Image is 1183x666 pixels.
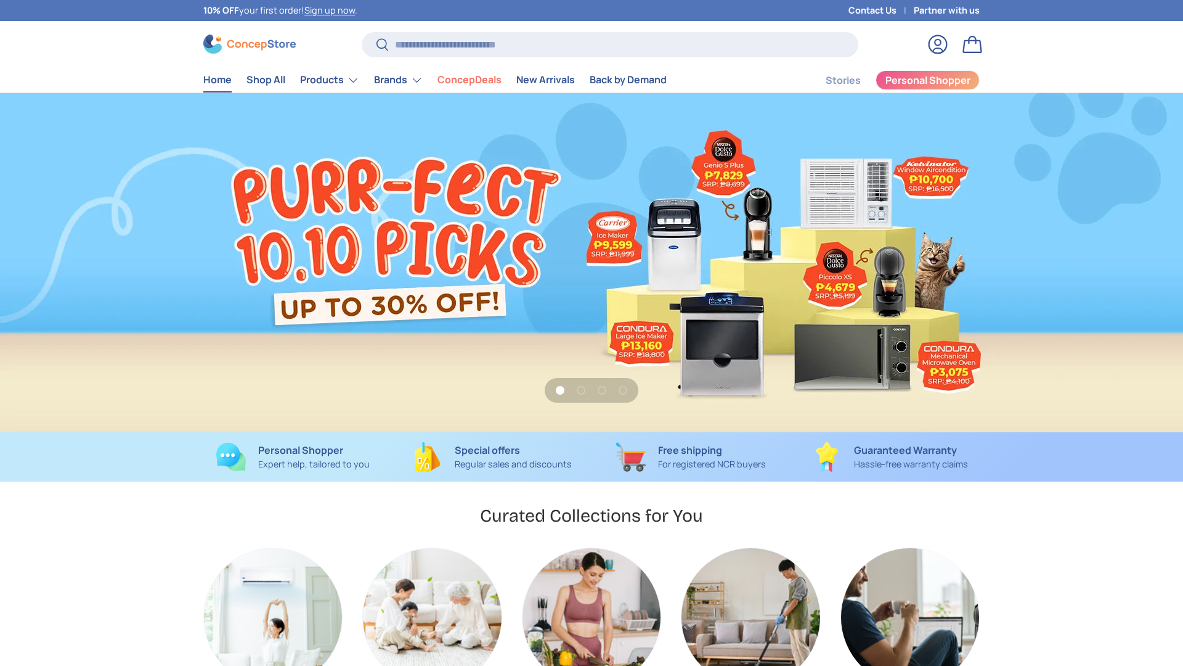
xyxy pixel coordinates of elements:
[304,4,355,16] a: Sign up now
[300,68,359,92] a: Products
[293,68,367,92] summary: Products
[601,442,781,472] a: Free shipping For registered NCR buyers
[480,504,703,527] h2: Curated Collections for You
[203,4,239,16] strong: 10% OFF
[796,68,980,92] nav: Secondary
[203,4,357,17] p: your first order! .
[203,68,667,92] nav: Primary
[437,68,502,92] a: ConcepDeals
[203,442,383,472] a: Personal Shopper Expert help, tailored to you
[800,442,980,472] a: Guaranteed Warranty Hassle-free warranty claims
[826,68,861,92] a: Stories
[885,75,970,85] span: Personal Shopper
[854,443,957,457] strong: Guaranteed Warranty
[258,458,370,471] p: Expert help, tailored to you
[658,443,722,457] strong: Free shipping
[914,4,980,17] a: Partner with us
[516,68,575,92] a: New Arrivals
[203,35,296,54] img: ConcepStore
[658,458,766,471] p: For registered NCR buyers
[455,458,572,471] p: Regular sales and discounts
[258,443,343,457] strong: Personal Shopper
[590,68,667,92] a: Back by Demand
[203,68,232,92] a: Home
[402,442,582,472] a: Special offers Regular sales and discounts
[367,68,430,92] summary: Brands
[455,443,520,457] strong: Special offers
[854,458,968,471] p: Hassle-free warranty claims
[848,4,914,17] a: Contact Us
[246,68,285,92] a: Shop All
[876,70,980,90] a: Personal Shopper
[374,68,423,92] a: Brands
